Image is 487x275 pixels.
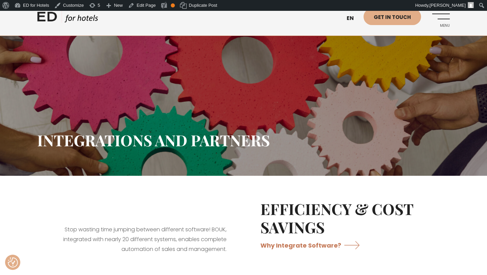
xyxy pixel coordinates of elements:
[54,225,227,254] p: Stop wasting time jumping between different software! BOUK, integrated with nearly 20 different s...
[171,3,175,7] div: OK
[8,257,18,268] img: Revisit consent button
[364,8,421,25] a: Get in touch
[431,24,450,28] span: Menu
[431,8,450,27] a: Menu
[430,3,466,8] span: [PERSON_NAME]
[343,10,364,27] a: en
[37,130,270,150] span: Integrations and partners
[260,199,433,236] h2: EFFICIENCY & COST SAVINGS
[8,257,18,268] button: Consent Preferences
[37,10,98,27] a: ED HOTELS
[260,236,365,254] a: Why Integrate Software?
